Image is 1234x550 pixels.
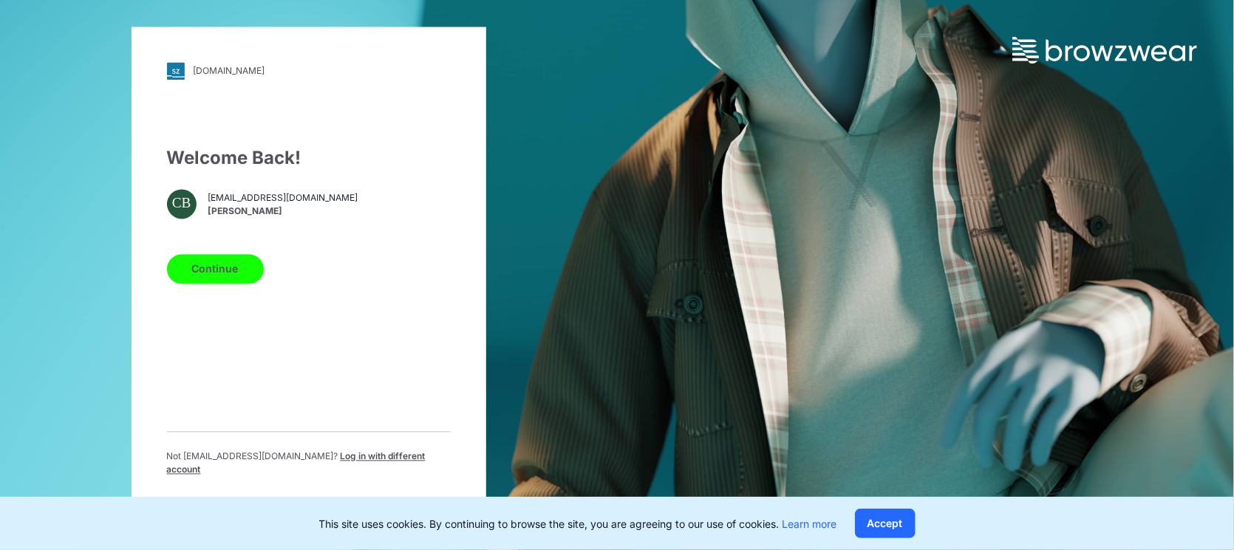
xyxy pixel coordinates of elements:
[167,145,451,171] div: Welcome Back!
[167,62,185,80] img: svg+xml;base64,PHN2ZyB3aWR0aD0iMjgiIGhlaWdodD0iMjgiIHZpZXdCb3g9IjAgMCAyOCAyOCIgZmlsbD0ibm9uZSIgeG...
[1012,37,1197,63] img: browzwear-logo.73288ffb.svg
[167,189,197,219] div: CB
[167,254,264,283] button: Continue
[194,66,265,77] div: [DOMAIN_NAME]
[319,516,837,532] p: This site uses cookies. By continuing to browse the site, you are agreeing to our use of cookies.
[855,509,916,538] button: Accept
[167,62,451,80] a: [DOMAIN_NAME]
[783,518,837,530] a: Learn more
[167,450,451,476] p: Not [EMAIL_ADDRESS][DOMAIN_NAME] ?
[208,192,358,205] span: [EMAIL_ADDRESS][DOMAIN_NAME]
[208,205,358,219] span: [PERSON_NAME]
